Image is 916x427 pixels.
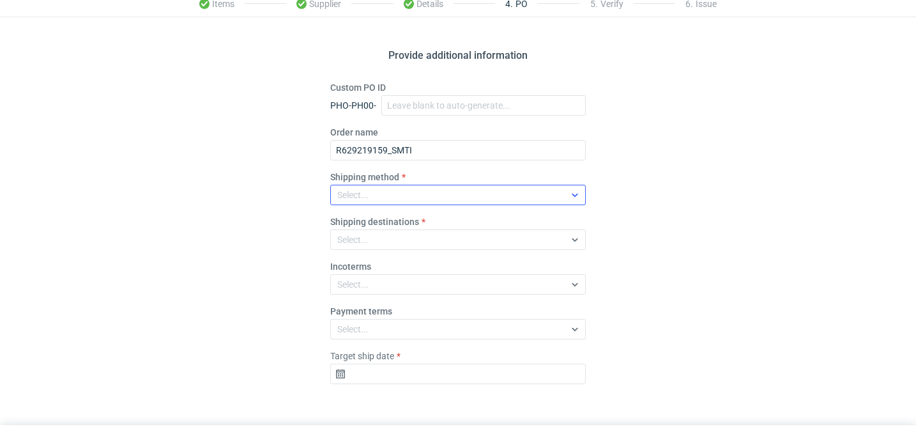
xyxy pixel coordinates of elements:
input: Leave blank to auto-generate... [381,95,586,116]
div: Select... [337,323,369,336]
div: PHO-PH00- [330,99,376,112]
div: Select... [337,189,369,201]
label: Shipping destinations [330,215,419,228]
label: Incoterms [330,260,371,273]
div: Select... [337,278,369,291]
label: Custom PO ID [330,81,386,94]
label: Target ship date [330,350,394,362]
label: Order name [330,126,378,139]
label: Shipping method [330,171,399,183]
div: Select... [337,233,369,246]
label: Payment terms [330,305,392,318]
input: Leave blank to auto-generate... [330,140,586,160]
h2: Provide additional information [388,48,528,63]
